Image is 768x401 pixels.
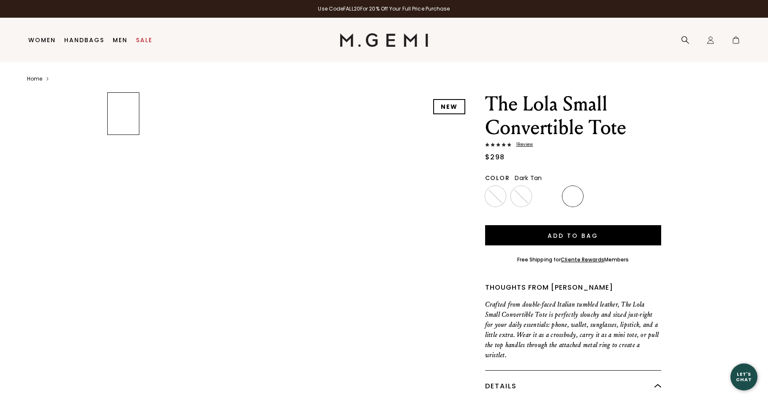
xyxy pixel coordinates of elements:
div: Thoughts from [PERSON_NAME] [485,283,661,293]
img: The Lola Small Convertible Tote [108,322,139,363]
img: Dark Tan [563,187,582,206]
a: Men [113,37,128,43]
span: 1 Review [511,142,533,147]
h1: The Lola Small Convertible Tote [485,92,661,140]
span: Dark Tan [515,174,542,182]
img: Oatmeal [486,187,505,206]
p: Crafted from double-faced Italian tumbled leather, The Lola Small Convertible Tote is perfectly s... [485,299,661,360]
a: Handbags [64,37,104,43]
img: The Lola Small Convertible Tote [108,184,139,226]
a: Women [28,37,56,43]
img: M.Gemi [340,33,428,47]
img: Black [537,187,556,206]
img: The Lola Small Convertible Tote [108,139,139,180]
div: NEW [433,99,465,114]
strong: FALL20 [343,5,360,12]
button: Add to Bag [485,225,661,245]
a: 1Review [485,142,661,149]
h2: Color [485,175,510,181]
a: Sale [136,37,152,43]
div: Let's Chat [730,371,757,382]
img: The Lola Small Convertible Tote [108,276,139,318]
a: Cliente Rewards [561,256,604,263]
img: Espresso [512,187,531,206]
div: Free Shipping for Members [517,256,629,263]
a: Home [27,75,42,82]
div: $298 [485,152,505,162]
img: The Lola Small Convertible Tote [108,230,139,272]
